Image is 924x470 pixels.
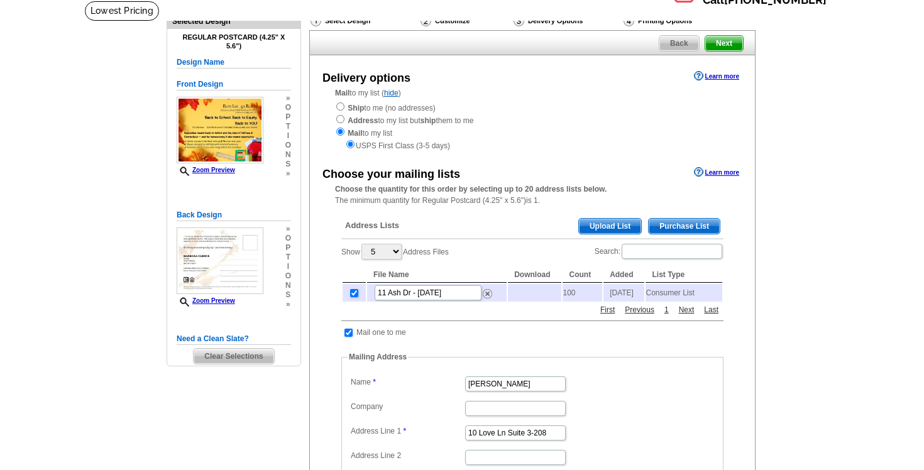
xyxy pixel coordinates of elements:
[508,267,561,283] th: Download
[579,219,641,234] span: Upload List
[285,112,291,122] span: p
[361,244,402,260] select: ShowAddress Files
[285,169,291,178] span: »
[348,104,364,112] strong: Ship
[563,284,602,302] td: 100
[351,450,464,461] label: Address Line 2
[649,219,720,234] span: Purchase List
[285,150,291,160] span: n
[351,376,464,388] label: Name
[177,97,263,163] img: small-thumb.jpg
[285,160,291,169] span: s
[285,262,291,271] span: i
[421,15,431,26] img: Customize
[285,300,291,309] span: »
[177,227,263,294] img: small-thumb.jpg
[514,15,524,26] img: Delivery Options
[622,304,657,315] a: Previous
[622,14,734,30] div: Printing Options
[322,166,460,183] div: Choose your mailing lists
[285,271,291,281] span: o
[310,87,755,151] div: to my list ( )
[351,401,464,412] label: Company
[622,244,722,259] input: Search:
[603,267,644,283] th: Added
[659,35,700,52] a: Back
[285,131,291,141] span: i
[322,70,410,87] div: Delivery options
[177,167,235,173] a: Zoom Preview
[194,349,273,364] span: Clear Selections
[348,129,362,138] strong: Mail
[348,351,408,363] legend: Mailing Address
[341,243,449,261] label: Show Address Files
[705,36,743,51] span: Next
[597,304,618,315] a: First
[701,304,722,315] a: Last
[421,116,436,125] strong: ship
[285,281,291,290] span: n
[661,304,672,315] a: 1
[177,33,291,50] h4: Regular Postcard (4.25" x 5.6")
[512,14,622,30] div: Delivery Options
[563,267,602,283] th: Count
[694,167,739,177] a: Learn more
[285,103,291,112] span: o
[285,122,291,131] span: t
[335,101,730,151] div: to me (no addresses) to my list but them to me to my list
[384,89,399,97] a: hide
[285,94,291,103] span: »
[483,287,492,295] a: Remove this list
[285,253,291,262] span: t
[345,220,399,231] span: Address Lists
[348,116,378,125] strong: Address
[624,15,634,26] img: Printing Options & Summary
[676,304,698,315] a: Next
[310,183,755,206] div: The minimum quantity for Regular Postcard (4.25" x 5.6")is 1.
[177,57,291,68] h5: Design Name
[177,333,291,345] h5: Need a Clean Slate?
[285,141,291,150] span: o
[694,71,739,81] a: Learn more
[646,267,722,283] th: List Type
[167,15,300,27] div: Selected Design
[311,15,321,26] img: Select Design
[177,79,291,90] h5: Front Design
[351,425,464,437] label: Address Line 1
[595,243,723,260] label: Search:
[659,36,699,51] span: Back
[483,289,492,298] img: delete.png
[285,224,291,234] span: »
[419,14,512,27] div: Customize
[177,297,235,304] a: Zoom Preview
[285,243,291,253] span: p
[356,326,407,339] td: Mail one to me
[309,14,419,30] div: Select Design
[177,209,291,221] h5: Back Design
[285,234,291,243] span: o
[335,89,349,97] strong: Mail
[335,185,607,194] strong: Choose the quantity for this order by selecting up to 20 address lists below.
[335,139,730,151] div: USPS First Class (3-5 days)
[367,267,507,283] th: File Name
[646,284,722,302] td: Consumer List
[285,290,291,300] span: s
[603,284,644,302] td: [DATE]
